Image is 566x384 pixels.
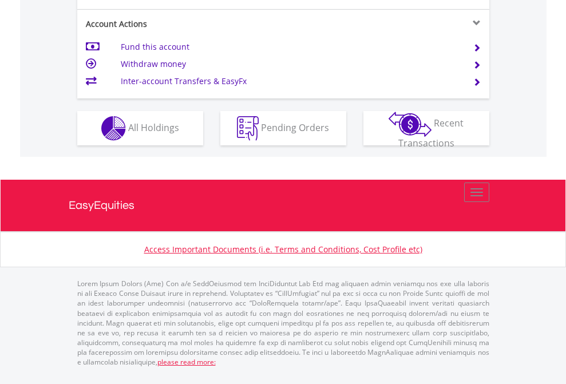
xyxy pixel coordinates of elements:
[121,73,459,90] td: Inter-account Transfers & EasyFx
[69,180,498,231] a: EasyEquities
[157,357,216,367] a: please read more:
[121,56,459,73] td: Withdraw money
[121,38,459,56] td: Fund this account
[220,111,346,145] button: Pending Orders
[77,18,283,30] div: Account Actions
[128,121,179,133] span: All Holdings
[144,244,422,255] a: Access Important Documents (i.e. Terms and Conditions, Cost Profile etc)
[261,121,329,133] span: Pending Orders
[389,112,432,137] img: transactions-zar-wht.png
[237,116,259,141] img: pending_instructions-wht.png
[363,111,489,145] button: Recent Transactions
[77,279,489,367] p: Lorem Ipsum Dolors (Ame) Con a/e SeddOeiusmod tem InciDiduntut Lab Etd mag aliquaen admin veniamq...
[77,111,203,145] button: All Holdings
[101,116,126,141] img: holdings-wht.png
